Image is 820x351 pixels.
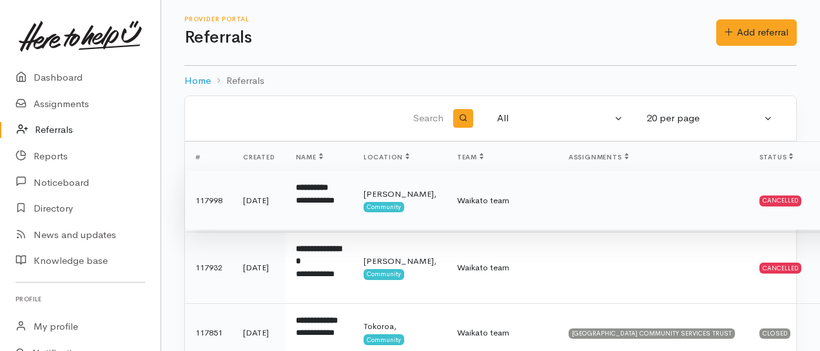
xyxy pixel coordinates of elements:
[759,263,802,273] div: Cancelled
[211,74,264,88] li: Referrals
[15,290,145,308] h6: Profile
[184,66,797,96] nav: breadcrumb
[364,334,404,345] span: Community
[759,153,794,161] span: Status
[233,142,286,173] th: Created
[364,269,404,279] span: Community
[569,328,735,339] div: [GEOGRAPHIC_DATA] COMMUNITY SERVICES TRUST
[184,15,716,23] h6: Provider Portal
[457,153,483,161] span: Team
[243,262,269,273] time: [DATE]
[243,327,269,338] time: [DATE]
[569,153,629,161] span: Assignments
[185,232,233,303] td: 117932
[364,202,404,212] span: Community
[185,142,233,173] th: #
[716,19,797,46] a: Add referral
[759,328,791,339] div: Closed
[457,326,548,339] div: Waikato team
[497,111,612,126] div: All
[364,188,436,199] span: [PERSON_NAME],
[364,256,436,266] span: [PERSON_NAME],
[296,153,323,161] span: Name
[243,195,269,206] time: [DATE]
[185,171,233,230] td: 117998
[184,28,716,47] h1: Referrals
[647,111,761,126] div: 20 per page
[639,106,781,131] button: 20 per page
[457,261,548,274] div: Waikato team
[364,321,396,332] span: Tokoroa,
[457,194,548,207] div: Waikato team
[759,196,802,206] div: Cancelled
[200,103,446,134] input: Search
[184,74,211,88] a: Home
[364,153,409,161] span: Location
[489,106,631,131] button: All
